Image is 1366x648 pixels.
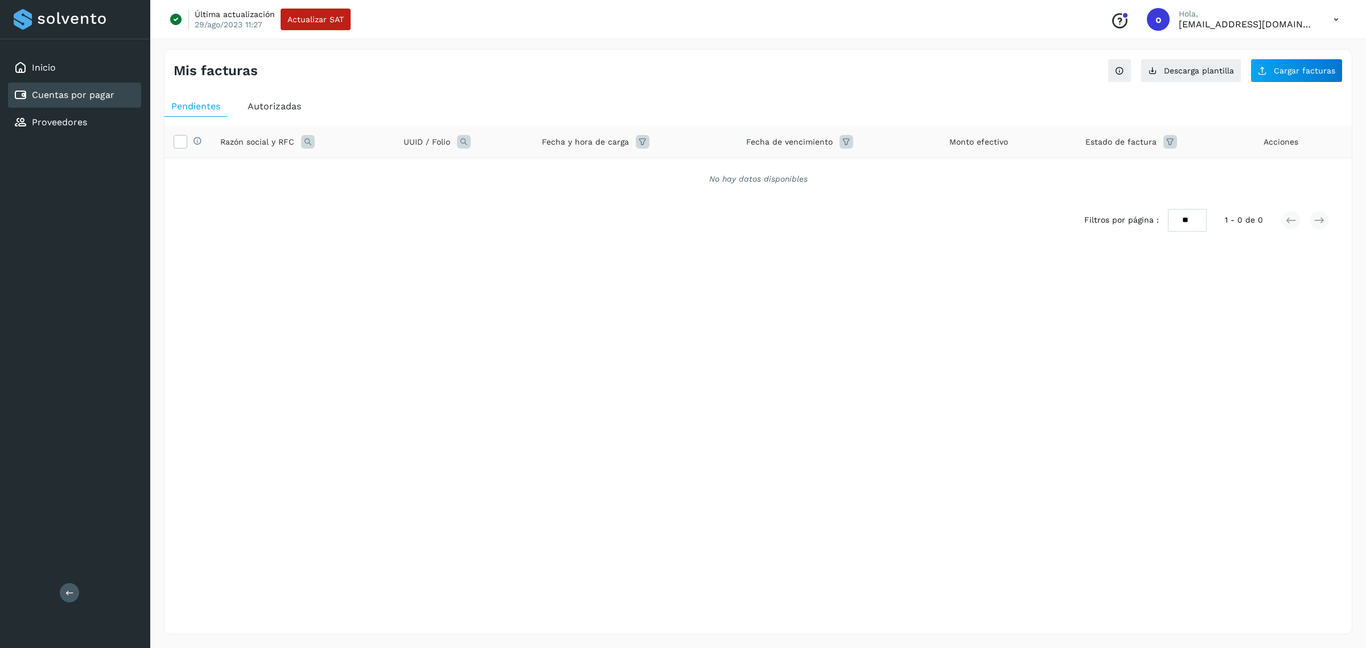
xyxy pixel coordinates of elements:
span: Estado de factura [1085,136,1157,148]
span: Autorizadas [248,101,301,112]
p: Hola, [1179,9,1315,19]
p: orlando@rfllogistics.com.mx [1179,19,1315,30]
span: Acciones [1264,136,1298,148]
div: No hay datos disponibles [179,173,1337,185]
button: Cargar facturas [1250,59,1343,83]
button: Actualizar SAT [281,9,351,30]
button: Descarga plantilla [1141,59,1241,83]
span: Monto efectivo [949,136,1008,148]
span: Fecha de vencimiento [746,136,833,148]
div: Cuentas por pagar [8,83,141,108]
div: Proveedores [8,110,141,135]
a: Cuentas por pagar [32,89,114,100]
span: Descarga plantilla [1164,67,1234,75]
span: 1 - 0 de 0 [1225,214,1263,226]
span: Razón social y RFC [220,136,294,148]
span: Cargar facturas [1274,67,1335,75]
p: Última actualización [195,9,275,19]
span: Pendientes [171,101,220,112]
span: UUID / Folio [404,136,450,148]
a: Proveedores [32,117,87,128]
h4: Mis facturas [174,63,258,79]
span: Fecha y hora de carga [542,136,629,148]
span: Filtros por página : [1084,214,1159,226]
p: 29/ago/2023 11:27 [195,19,262,30]
span: Actualizar SAT [287,15,344,23]
a: Inicio [32,62,56,73]
div: Inicio [8,55,141,80]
